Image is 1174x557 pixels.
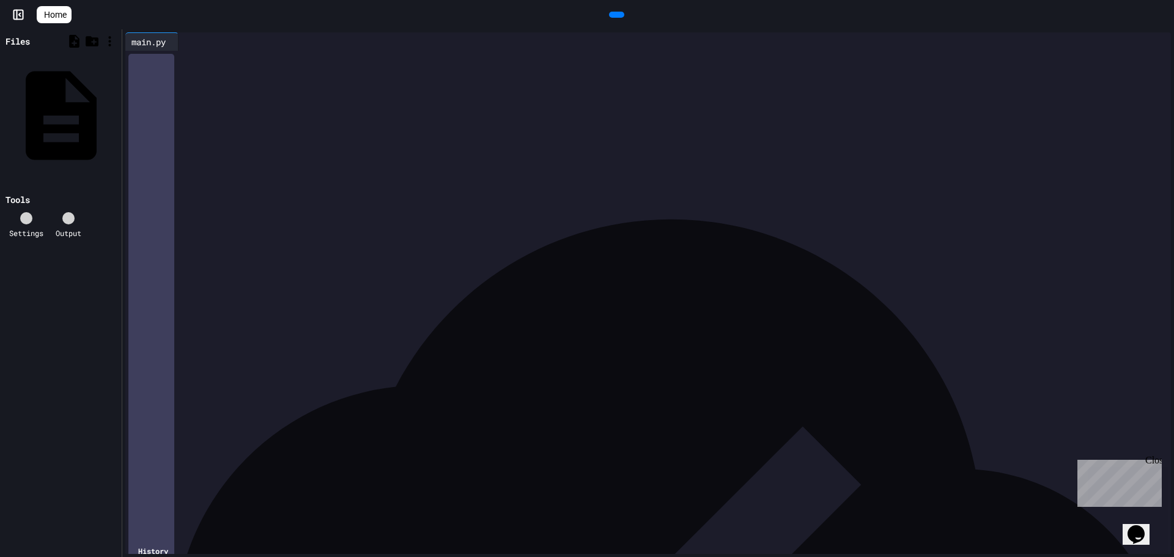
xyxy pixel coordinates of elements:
[125,35,172,48] div: main.py
[5,5,84,78] div: Chat with us now!Close
[37,6,72,23] a: Home
[6,35,30,48] div: Files
[9,227,43,238] div: Settings
[1123,508,1162,545] iframe: chat widget
[125,32,179,51] div: main.py
[1072,455,1162,507] iframe: chat widget
[56,227,81,238] div: Output
[44,9,67,21] span: Home
[6,193,30,206] div: Tools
